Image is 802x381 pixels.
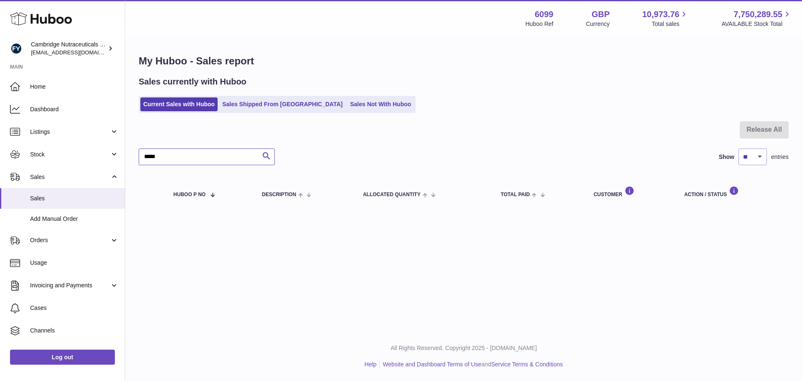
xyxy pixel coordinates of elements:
[363,192,421,197] span: ALLOCATED Quantity
[219,97,345,111] a: Sales Shipped From [GEOGRAPHIC_DATA]
[30,105,119,113] span: Dashboard
[30,194,119,202] span: Sales
[684,186,780,197] div: Action / Status
[31,49,123,56] span: [EMAIL_ADDRESS][DOMAIN_NAME]
[719,153,734,161] label: Show
[721,20,792,28] span: AVAILABLE Stock Total
[652,20,689,28] span: Total sales
[771,153,789,161] span: entries
[642,9,679,20] span: 10,973.76
[501,192,530,197] span: Total paid
[139,54,789,68] h1: My Huboo - Sales report
[535,9,553,20] strong: 6099
[586,20,610,28] div: Currency
[733,9,782,20] span: 7,750,289.55
[30,151,110,159] span: Stock
[262,192,296,197] span: Description
[383,361,481,368] a: Website and Dashboard Terms of Use
[594,186,667,197] div: Customer
[380,361,563,368] li: and
[525,20,553,28] div: Huboo Ref
[30,304,119,312] span: Cases
[30,173,110,181] span: Sales
[721,9,792,28] a: 7,750,289.55 AVAILABLE Stock Total
[173,192,206,197] span: Huboo P no
[491,361,563,368] a: Service Terms & Conditions
[10,350,115,365] a: Log out
[30,327,119,335] span: Channels
[365,361,377,368] a: Help
[10,42,23,55] img: huboo@camnutra.com
[132,344,795,352] p: All Rights Reserved. Copyright 2025 - [DOMAIN_NAME]
[642,9,689,28] a: 10,973.76 Total sales
[139,76,246,87] h2: Sales currently with Huboo
[30,215,119,223] span: Add Manual Order
[140,97,218,111] a: Current Sales with Huboo
[30,259,119,267] span: Usage
[30,83,119,91] span: Home
[347,97,414,111] a: Sales Not With Huboo
[30,128,110,136] span: Listings
[30,281,110,289] span: Invoicing and Payments
[591,9,609,20] strong: GBP
[31,41,106,56] div: Cambridge Nutraceuticals Ltd
[30,236,110,244] span: Orders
